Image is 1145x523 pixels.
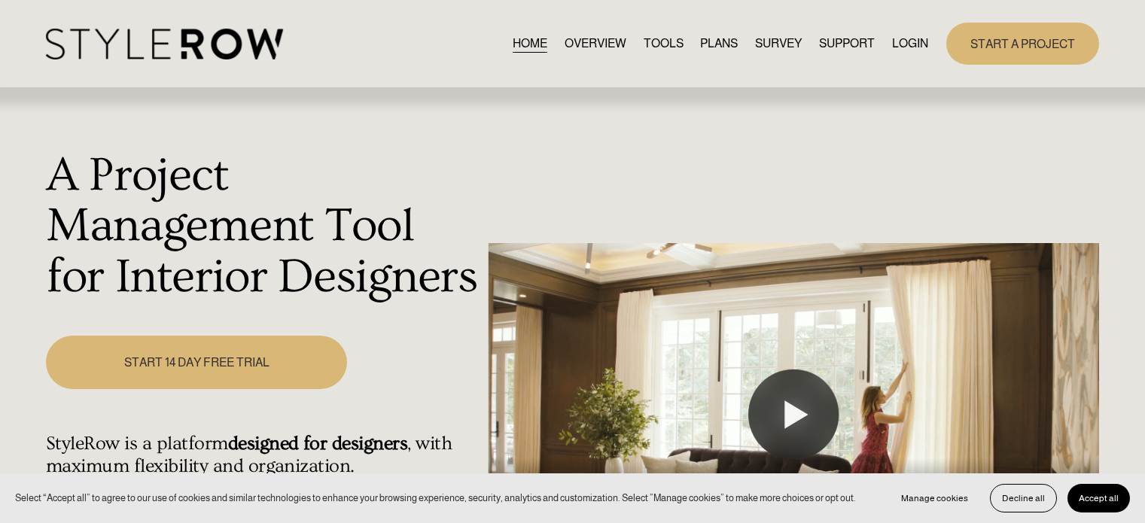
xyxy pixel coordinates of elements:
[700,33,738,53] a: PLANS
[819,35,875,53] span: SUPPORT
[15,491,856,505] p: Select “Accept all” to agree to our use of cookies and similar technologies to enhance your brows...
[228,433,408,455] strong: designed for designers
[819,33,875,53] a: folder dropdown
[46,336,347,389] a: START 14 DAY FREE TRIAL
[644,33,684,53] a: TOOLS
[46,433,480,478] h4: StyleRow is a platform , with maximum flexibility and organization.
[565,33,626,53] a: OVERVIEW
[946,23,1099,64] a: START A PROJECT
[1002,493,1045,503] span: Decline all
[901,493,968,503] span: Manage cookies
[46,29,283,59] img: StyleRow
[892,33,928,53] a: LOGIN
[1067,484,1130,512] button: Accept all
[748,369,839,460] button: Play
[46,151,480,303] h1: A Project Management Tool for Interior Designers
[513,33,547,53] a: HOME
[755,33,802,53] a: SURVEY
[890,484,979,512] button: Manage cookies
[1079,493,1119,503] span: Accept all
[990,484,1057,512] button: Decline all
